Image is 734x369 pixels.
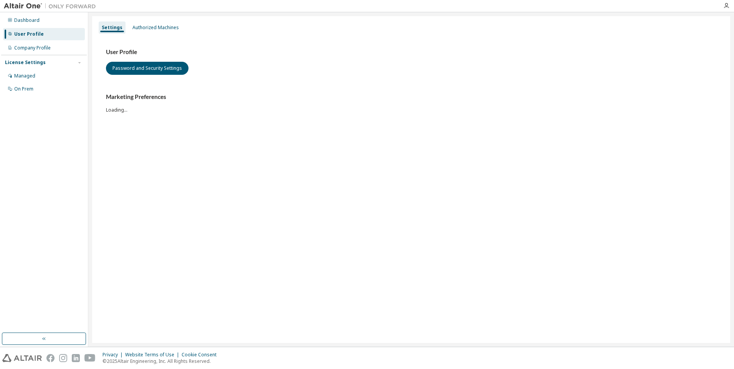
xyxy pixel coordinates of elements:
div: Website Terms of Use [125,352,182,358]
h3: User Profile [106,48,716,56]
div: Company Profile [14,45,51,51]
div: On Prem [14,86,33,92]
div: Cookie Consent [182,352,221,358]
img: facebook.svg [46,354,55,362]
div: Loading... [106,93,716,113]
img: instagram.svg [59,354,67,362]
button: Password and Security Settings [106,62,188,75]
div: Settings [102,25,122,31]
img: youtube.svg [84,354,96,362]
img: altair_logo.svg [2,354,42,362]
div: User Profile [14,31,44,37]
img: Altair One [4,2,100,10]
div: Managed [14,73,35,79]
div: License Settings [5,59,46,66]
p: © 2025 Altair Engineering, Inc. All Rights Reserved. [102,358,221,364]
div: Dashboard [14,17,40,23]
img: linkedin.svg [72,354,80,362]
div: Privacy [102,352,125,358]
h3: Marketing Preferences [106,93,716,101]
div: Authorized Machines [132,25,179,31]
